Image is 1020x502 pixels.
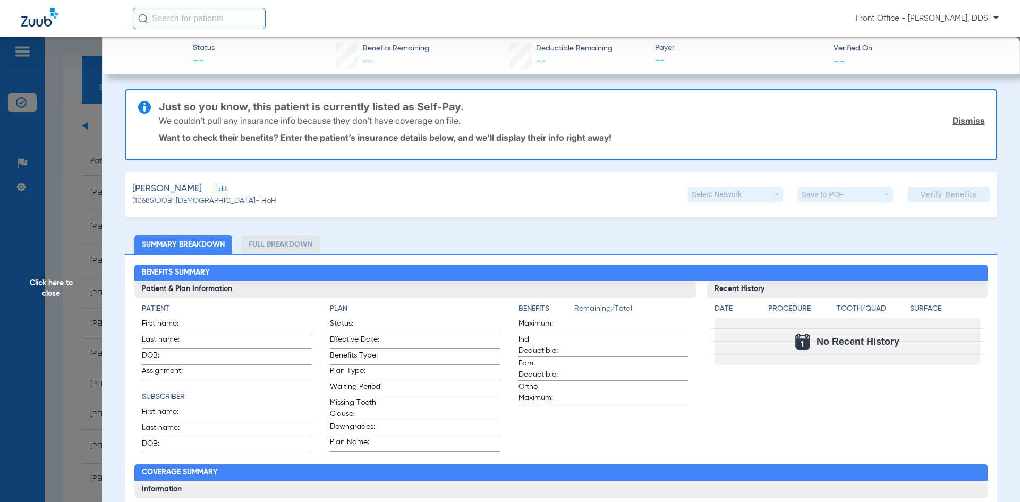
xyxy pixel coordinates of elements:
[953,115,985,126] a: Dismiss
[142,392,312,403] h4: Subscriber
[967,451,1020,502] iframe: Chat Widget
[132,182,202,195] span: [PERSON_NAME]
[21,8,58,27] img: Zuub Logo
[655,42,824,54] span: Payer
[768,303,833,314] h4: Procedure
[134,265,988,282] h2: Benefits Summary
[518,318,571,333] span: Maximum:
[142,303,312,314] h4: Patient
[193,42,215,54] span: Status
[715,303,759,314] h4: Date
[518,303,574,318] app-breakdown-title: Benefits
[536,43,613,54] span: Deductible Remaining
[132,195,276,207] span: (10685) DOB: [DEMOGRAPHIC_DATA] - HoH
[768,303,833,318] app-breakdown-title: Procedure
[142,422,194,437] span: Last name:
[817,336,899,347] span: No Recent History
[330,350,382,364] span: Benefits Type:
[834,43,1003,54] span: Verified On
[133,8,266,29] input: Search for patients
[330,397,382,420] span: Missing Tooth Clause:
[330,318,382,333] span: Status:
[518,303,574,314] h4: Benefits
[518,358,571,380] span: Fam. Deductible:
[241,235,320,254] li: Full Breakdown
[518,381,571,404] span: Ortho Maximum:
[910,303,980,314] h4: Surface
[330,421,382,436] span: Downgrades:
[134,235,232,254] li: Summary Breakdown
[330,303,500,314] h4: Plan
[363,56,372,66] span: --
[134,281,696,298] h3: Patient & Plan Information
[795,334,810,350] img: Calendar
[518,334,571,356] span: Ind. Deductible:
[330,381,382,396] span: Waiting Period:
[142,334,194,348] span: Last name:
[134,464,988,481] h2: Coverage Summary
[142,406,194,421] span: First name:
[856,13,999,24] span: Front Office - [PERSON_NAME], DDS
[138,101,151,114] img: info-icon
[330,334,382,348] span: Effective Date:
[707,281,988,298] h3: Recent History
[134,481,988,498] h3: Information
[837,303,907,314] h4: Tooth/Quad
[574,303,688,318] span: Remaining/Total
[142,318,194,333] span: First name:
[330,437,382,451] span: Plan Name:
[910,303,980,318] app-breakdown-title: Surface
[834,55,845,66] span: --
[138,14,148,23] img: Search Icon
[159,132,985,143] p: Want to check their benefits? Enter the patient’s insurance details below, and we’ll display thei...
[655,54,824,67] span: --
[159,101,985,112] h3: Just so you know, this patient is currently listed as Self-Pay.
[142,365,194,380] span: Assignment:
[715,303,759,318] app-breakdown-title: Date
[142,350,194,364] span: DOB:
[363,43,429,54] span: Benefits Remaining
[837,303,907,318] app-breakdown-title: Tooth/Quad
[330,365,382,380] span: Plan Type:
[142,438,194,453] span: DOB:
[159,115,461,126] p: We couldn’t pull any insurance info because they don’t have coverage on file.
[215,185,225,195] span: Edit
[536,56,546,66] span: --
[193,54,215,69] span: --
